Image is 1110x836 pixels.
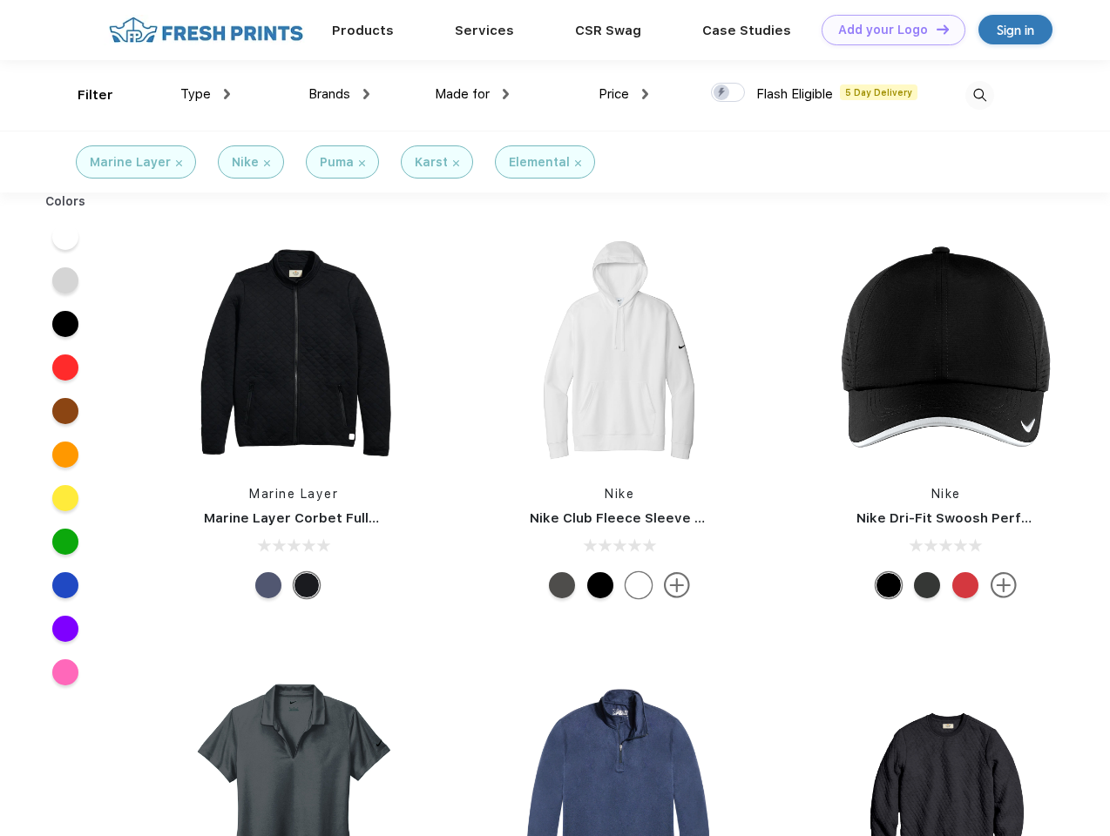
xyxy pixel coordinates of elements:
[363,89,369,99] img: dropdown.png
[509,153,570,172] div: Elemental
[840,84,917,100] span: 5 Day Delivery
[605,487,634,501] a: Nike
[830,236,1062,468] img: func=resize&h=266
[176,160,182,166] img: filter_cancel.svg
[626,572,652,598] div: White
[978,15,1052,44] a: Sign in
[255,572,281,598] div: Navy
[320,153,354,172] div: Puma
[249,487,338,501] a: Marine Layer
[575,23,641,38] a: CSR Swag
[876,572,902,598] div: Black
[294,572,320,598] div: Black
[642,89,648,99] img: dropdown.png
[991,572,1017,598] img: more.svg
[530,510,856,526] a: Nike Club Fleece Sleeve Swoosh Pullover Hoodie
[435,86,490,102] span: Made for
[415,153,448,172] div: Karst
[308,86,350,102] span: Brands
[232,153,259,172] div: Nike
[504,236,735,468] img: func=resize&h=266
[575,160,581,166] img: filter_cancel.svg
[503,89,509,99] img: dropdown.png
[599,86,629,102] span: Price
[914,572,940,598] div: Anthracite
[332,23,394,38] a: Products
[965,81,994,110] img: desktop_search.svg
[104,15,308,45] img: fo%20logo%202.webp
[359,160,365,166] img: filter_cancel.svg
[937,24,949,34] img: DT
[264,160,270,166] img: filter_cancel.svg
[453,160,459,166] img: filter_cancel.svg
[204,510,445,526] a: Marine Layer Corbet Full-Zip Jacket
[32,192,99,211] div: Colors
[856,510,1097,526] a: Nike Dri-Fit Swoosh Perforated Cap
[224,89,230,99] img: dropdown.png
[549,572,575,598] div: Anthracite
[178,236,409,468] img: func=resize&h=266
[756,86,833,102] span: Flash Eligible
[78,85,113,105] div: Filter
[664,572,690,598] img: more.svg
[180,86,211,102] span: Type
[90,153,171,172] div: Marine Layer
[952,572,978,598] div: University Red
[455,23,514,38] a: Services
[587,572,613,598] div: Black
[838,23,928,37] div: Add your Logo
[997,20,1034,40] div: Sign in
[931,487,961,501] a: Nike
